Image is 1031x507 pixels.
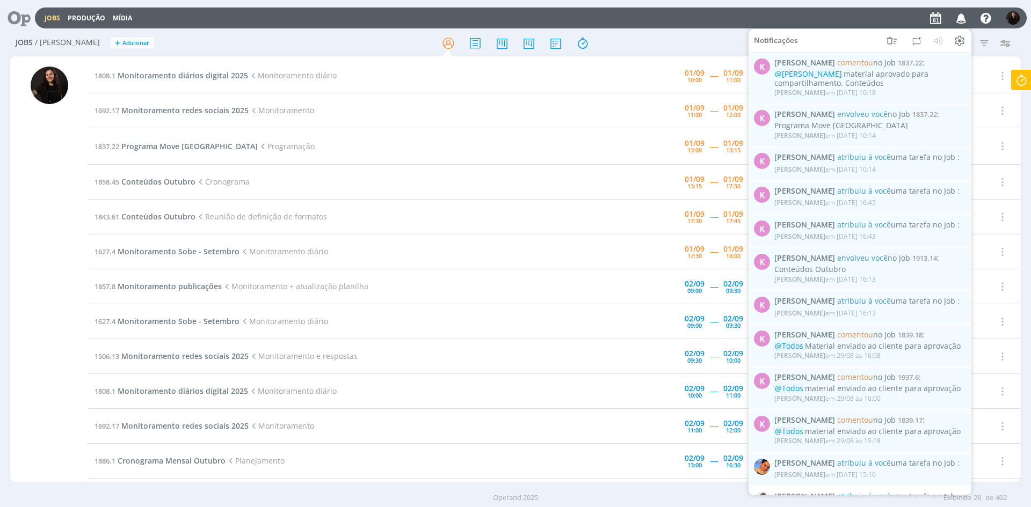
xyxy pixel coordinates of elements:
[95,142,119,151] span: 1837.22
[31,67,68,104] img: S
[774,373,835,382] span: [PERSON_NAME]
[118,246,239,256] span: Monitoramento Sobe - Setembro
[710,105,718,115] span: -----
[774,199,876,207] div: em [DATE] 16:45
[685,315,705,322] div: 02/09
[774,352,881,359] div: em 29/08 às 16:08
[774,254,835,263] span: [PERSON_NAME]
[95,105,249,115] a: 1692.17Monitoramento redes sociais 2025
[774,58,835,68] span: [PERSON_NAME]
[774,276,876,283] div: em [DATE] 16:13
[122,40,149,47] span: Adicionar
[687,427,702,433] div: 11:00
[121,177,195,187] span: Conteúdos Outubro
[774,131,825,140] span: [PERSON_NAME]
[837,415,896,425] span: no Job
[710,351,718,361] span: -----
[837,329,873,340] span: comentou
[754,330,770,347] div: K
[685,350,705,357] div: 02/09
[710,70,718,80] span: -----
[774,70,965,88] div: material aprovado para compartilhamento. Conteúdos
[723,210,743,218] div: 01/09
[685,69,705,77] div: 01/09
[774,416,965,425] span: :
[249,351,358,361] span: Monitoramento e respostas
[723,280,743,288] div: 02/09
[726,357,740,363] div: 10:00
[726,288,740,293] div: 09:30
[685,454,705,462] div: 02/09
[95,281,222,291] a: 1857.8Monitoramento publicações
[774,110,965,119] span: :
[121,105,249,115] span: Monitoramento redes sociais 2025
[249,421,314,431] span: Monitoramento
[118,316,239,326] span: Monitoramento Sobe - Setembro
[226,455,285,466] span: Planejamento
[754,458,770,474] img: L
[95,141,258,151] a: 1837.22Programa Move [GEOGRAPHIC_DATA]
[248,386,337,396] span: Monitoramento diário
[95,317,115,326] span: 1627.4
[774,132,876,139] div: em [DATE] 10:14
[774,394,825,403] span: [PERSON_NAME]
[774,187,965,196] span: :
[687,253,702,259] div: 17:30
[774,220,835,229] span: [PERSON_NAME]
[41,14,63,23] button: Jobs
[710,177,718,187] span: -----
[95,351,119,361] span: 1506.13
[774,233,876,240] div: em [DATE] 16:43
[774,254,965,263] span: :
[837,186,955,196] span: uma tarefa no Job
[95,386,248,396] a: 1808.1Monitoramento diários digital 2025
[754,36,798,45] span: Notificações
[95,455,226,466] a: 1886.1Cronograma Mensal Outubro
[1006,11,1020,25] img: S
[974,493,981,503] span: 28
[774,309,876,317] div: em [DATE] 16:13
[774,427,965,436] div: material enviado ao cliente para aprovação
[726,77,740,83] div: 11:00
[121,421,249,431] span: Monitoramento redes sociais 2025
[912,109,937,119] span: 1837.22
[95,212,119,222] span: 1843.61
[726,147,740,153] div: 13:15
[95,421,249,431] a: 1692.17Monitoramento redes sociais 2025
[685,420,705,427] div: 02/09
[222,281,368,291] span: Monitoramento + atualização planilha
[837,415,873,425] span: comentou
[685,245,705,253] div: 01/09
[774,458,965,467] span: :
[837,186,891,196] span: atribuiu à você
[754,416,770,432] div: K
[121,351,249,361] span: Monitoramento redes sociais 2025
[774,341,965,350] div: Material enviado ao cliente para aprovação
[837,457,891,467] span: atribuiu à você
[726,218,740,224] div: 17:45
[774,471,876,479] div: em [DATE] 15:10
[95,421,119,431] span: 1692.17
[685,280,705,288] div: 02/09
[774,232,825,241] span: [PERSON_NAME]
[898,372,919,382] span: 1937.6
[687,288,702,293] div: 09:00
[774,297,835,306] span: [PERSON_NAME]
[774,395,881,402] div: em 29/08 às 16:00
[110,14,135,23] button: Mídia
[837,57,873,68] span: comentou
[837,152,955,162] span: uma tarefa no Job
[898,58,923,68] span: 1837.22
[775,383,803,393] span: @Todos
[685,139,705,147] div: 01/09
[726,183,740,189] div: 17:30
[118,281,222,291] span: Monitoramento publicações
[723,139,743,147] div: 01/09
[95,106,119,115] span: 1692.17
[685,175,705,183] div: 01/09
[723,315,743,322] div: 02/09
[774,89,876,97] div: em [DATE] 10:18
[754,153,770,169] div: K
[258,141,315,151] span: Programação
[774,384,965,393] div: material enviado ao cliente para aprovação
